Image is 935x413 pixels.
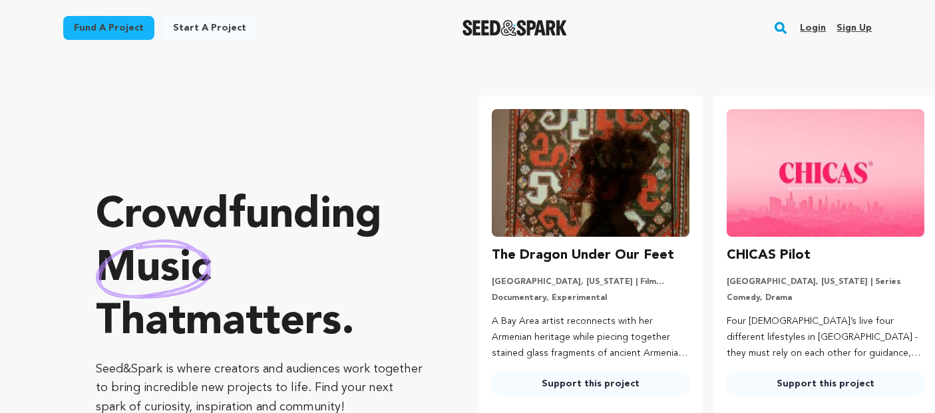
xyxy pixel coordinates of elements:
[186,301,341,344] span: matters
[63,16,154,40] a: Fund a project
[492,245,674,266] h3: The Dragon Under Our Feet
[96,239,211,299] img: hand sketched image
[162,16,257,40] a: Start a project
[492,109,689,237] img: The Dragon Under Our Feet image
[837,17,872,39] a: Sign up
[463,20,567,36] a: Seed&Spark Homepage
[727,245,811,266] h3: CHICAS Pilot
[727,277,924,287] p: [GEOGRAPHIC_DATA], [US_STATE] | Series
[727,372,924,396] a: Support this project
[727,314,924,361] p: Four [DEMOGRAPHIC_DATA]’s live four different lifestyles in [GEOGRAPHIC_DATA] - they must rely on...
[492,277,689,287] p: [GEOGRAPHIC_DATA], [US_STATE] | Film Feature
[727,293,924,303] p: Comedy, Drama
[800,17,826,39] a: Login
[727,109,924,237] img: CHICAS Pilot image
[492,372,689,396] a: Support this project
[96,190,425,349] p: Crowdfunding that .
[492,293,689,303] p: Documentary, Experimental
[492,314,689,361] p: A Bay Area artist reconnects with her Armenian heritage while piecing together stained glass frag...
[463,20,567,36] img: Seed&Spark Logo Dark Mode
